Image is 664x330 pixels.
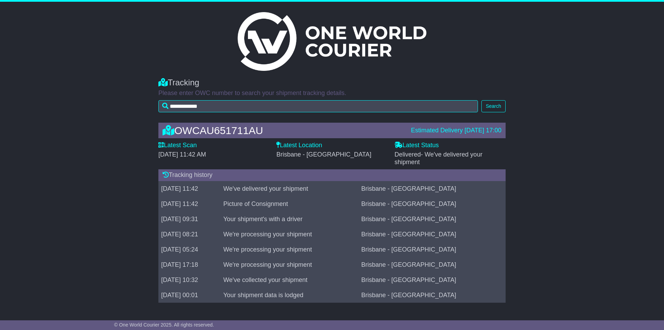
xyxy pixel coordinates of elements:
button: Search [481,100,506,112]
td: Picture of Consignment [221,196,359,211]
label: Latest Status [395,142,439,149]
div: Estimated Delivery [DATE] 17:00 [411,127,501,134]
td: Brisbane - [GEOGRAPHIC_DATA] [359,196,506,211]
div: Tracking [158,78,506,88]
td: Brisbane - [GEOGRAPHIC_DATA] [359,257,506,272]
td: We've collected your shipment [221,272,359,287]
td: [DATE] 00:01 [158,287,221,303]
td: [DATE] 10:32 [158,272,221,287]
td: [DATE] 09:31 [158,211,221,227]
td: [DATE] 05:24 [158,242,221,257]
td: Your shipment's with a driver [221,211,359,227]
img: Light [238,12,426,71]
td: We're processing your shipment [221,227,359,242]
td: [DATE] 17:18 [158,257,221,272]
td: [DATE] 08:21 [158,227,221,242]
td: We're processing your shipment [221,242,359,257]
span: © One World Courier 2025. All rights reserved. [114,322,214,328]
td: Brisbane - [GEOGRAPHIC_DATA] [359,227,506,242]
label: Latest Location [276,142,322,149]
td: Brisbane - [GEOGRAPHIC_DATA] [359,272,506,287]
td: We've delivered your shipment [221,181,359,196]
td: Brisbane - [GEOGRAPHIC_DATA] [359,181,506,196]
td: [DATE] 11:42 [158,196,221,211]
span: - We've delivered your shipment [395,151,482,166]
td: Brisbane - [GEOGRAPHIC_DATA] [359,242,506,257]
td: Your shipment data is lodged [221,287,359,303]
span: [DATE] 11:42 AM [158,151,206,158]
td: [DATE] 11:42 [158,181,221,196]
td: Brisbane - [GEOGRAPHIC_DATA] [359,287,506,303]
label: Latest Scan [158,142,197,149]
span: Delivered [395,151,482,166]
div: Tracking history [158,169,506,181]
p: Please enter OWC number to search your shipment tracking details. [158,89,506,97]
div: OWCAU651711AU [159,125,407,136]
td: Brisbane - [GEOGRAPHIC_DATA] [359,211,506,227]
td: We're processing your shipment [221,257,359,272]
span: Brisbane - [GEOGRAPHIC_DATA] [276,151,371,158]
